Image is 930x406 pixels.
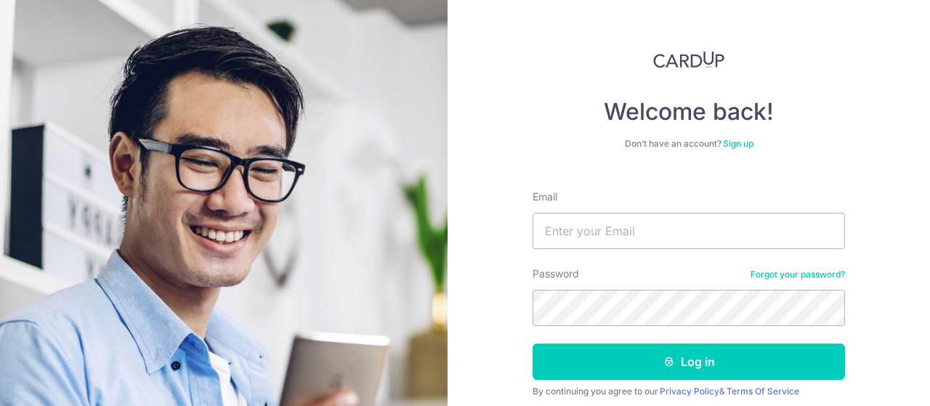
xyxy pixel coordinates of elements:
[727,386,799,397] a: Terms Of Service
[660,386,719,397] a: Privacy Policy
[533,213,845,249] input: Enter your Email
[533,97,845,126] h4: Welcome back!
[533,190,557,204] label: Email
[533,344,845,380] button: Log in
[533,267,579,281] label: Password
[533,386,845,397] div: By continuing you agree to our &
[653,51,724,68] img: CardUp Logo
[533,138,845,150] div: Don’t have an account?
[751,269,845,280] a: Forgot your password?
[723,138,753,149] a: Sign up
